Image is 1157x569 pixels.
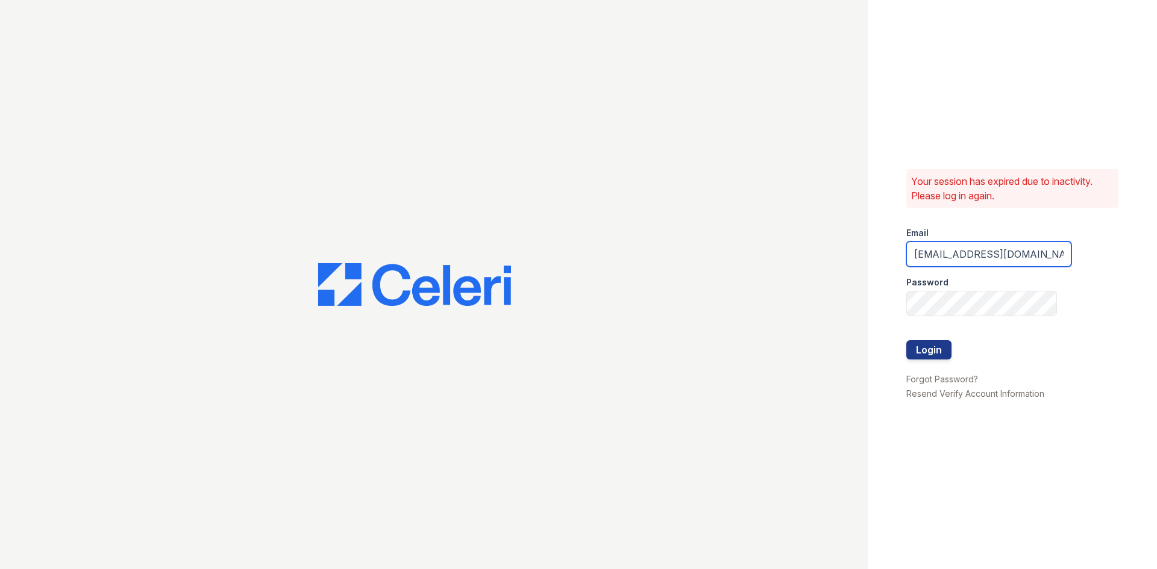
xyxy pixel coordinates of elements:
[906,276,948,288] label: Password
[906,374,978,384] a: Forgot Password?
[906,340,952,359] button: Login
[911,174,1114,203] p: Your session has expired due to inactivity. Please log in again.
[906,388,1044,399] a: Resend Verify Account Information
[906,227,929,239] label: Email
[318,263,511,306] img: CE_Logo_Blue-a8612792a0a2168367f1c8372b55b34899dd931a85d93a1a3d3e32e68fde9ad4.png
